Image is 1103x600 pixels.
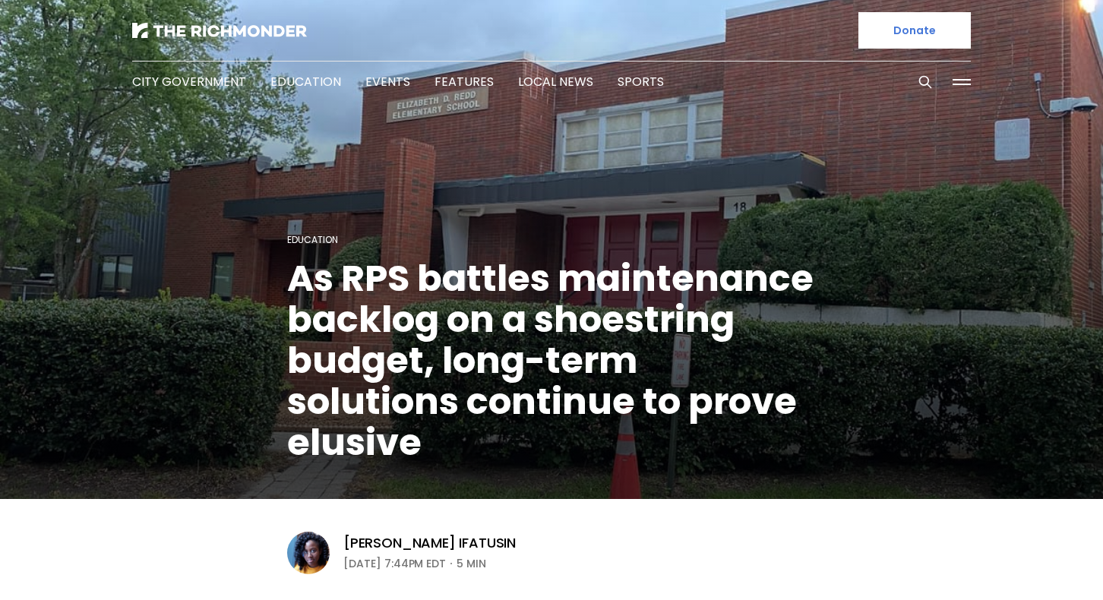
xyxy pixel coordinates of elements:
a: Education [287,233,338,246]
span: 5 min [457,554,486,573]
time: [DATE] 7:44PM EDT [343,554,446,573]
a: Sports [618,73,664,90]
img: The Richmonder [132,23,307,38]
a: [PERSON_NAME] Ifatusin [343,534,516,552]
img: Victoria A. Ifatusin [287,532,330,574]
button: Search this site [914,71,937,93]
a: Features [435,73,494,90]
h1: As RPS battles maintenance backlog on a shoestring budget, long-term solutions continue to prove ... [287,258,816,463]
a: Donate [858,12,971,49]
a: Education [270,73,341,90]
a: City Government [132,73,246,90]
a: Local News [518,73,593,90]
a: Events [365,73,410,90]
